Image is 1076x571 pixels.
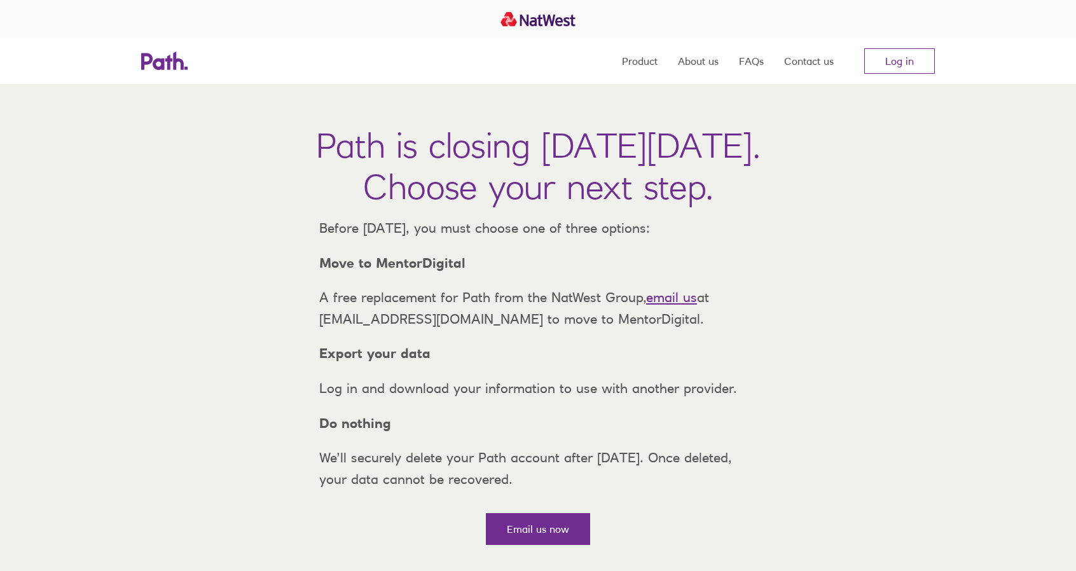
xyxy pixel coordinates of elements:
[309,378,767,399] p: Log in and download your information to use with another provider.
[622,38,658,84] a: Product
[319,345,431,361] strong: Export your data
[864,48,935,74] a: Log in
[309,287,767,329] p: A free replacement for Path from the NatWest Group, at [EMAIL_ADDRESS][DOMAIN_NAME] to move to Me...
[309,447,767,490] p: We’ll securely delete your Path account after [DATE]. Once deleted, your data cannot be recovered.
[486,513,590,545] a: Email us now
[678,38,719,84] a: About us
[739,38,764,84] a: FAQs
[309,217,767,239] p: Before [DATE], you must choose one of three options:
[646,289,697,305] a: email us
[319,415,391,431] strong: Do nothing
[784,38,834,84] a: Contact us
[316,125,761,207] h1: Path is closing [DATE][DATE]. Choose your next step.
[319,255,466,271] strong: Move to MentorDigital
